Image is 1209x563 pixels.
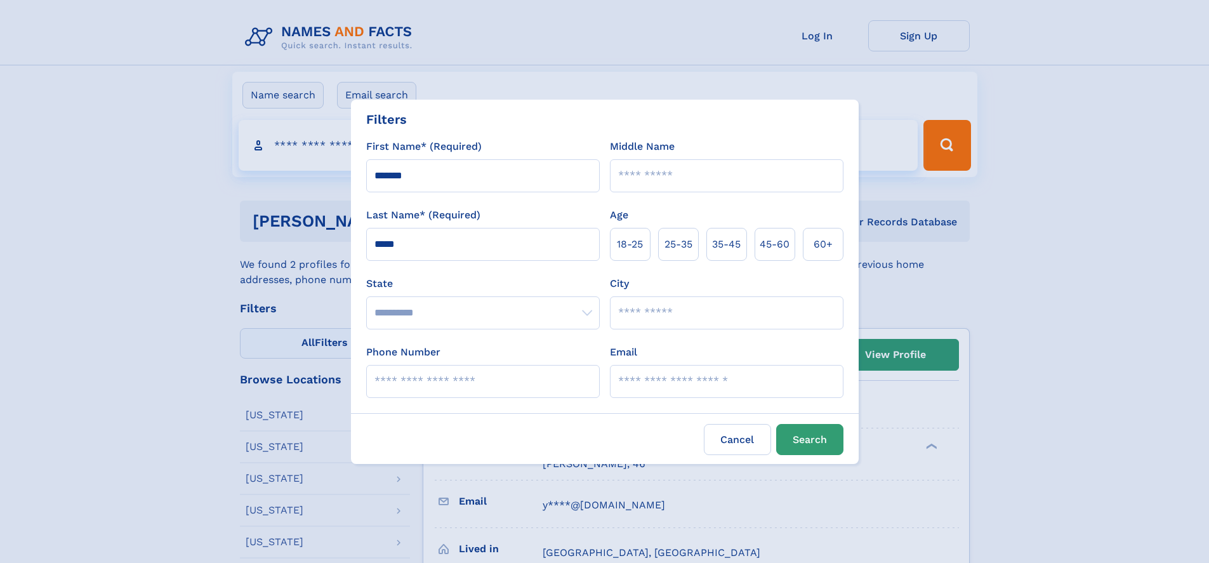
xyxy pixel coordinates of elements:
[704,424,771,455] label: Cancel
[610,208,628,223] label: Age
[814,237,833,252] span: 60+
[664,237,692,252] span: 25‑35
[366,110,407,129] div: Filters
[610,276,629,291] label: City
[366,139,482,154] label: First Name* (Required)
[776,424,843,455] button: Search
[366,345,440,360] label: Phone Number
[610,139,675,154] label: Middle Name
[366,208,480,223] label: Last Name* (Required)
[366,276,600,291] label: State
[610,345,637,360] label: Email
[617,237,643,252] span: 18‑25
[712,237,741,252] span: 35‑45
[760,237,789,252] span: 45‑60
